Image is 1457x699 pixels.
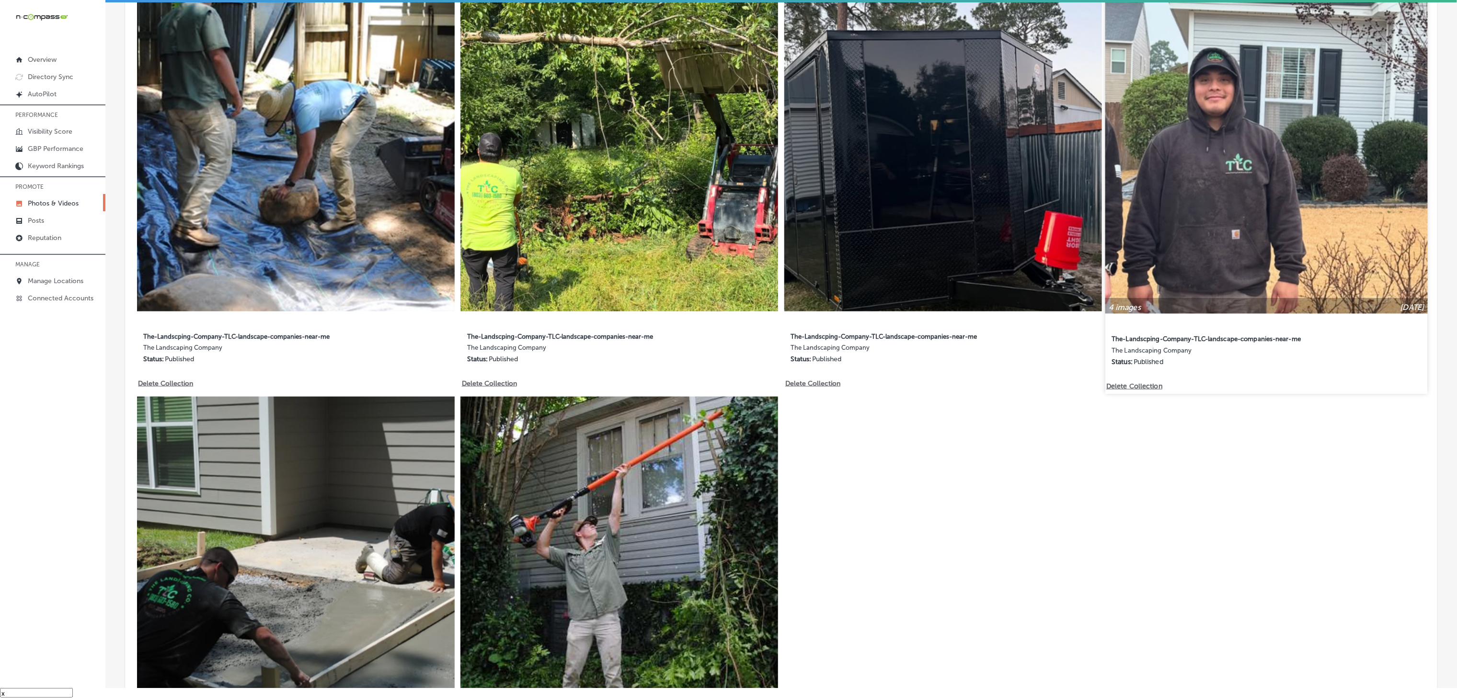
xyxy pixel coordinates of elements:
[812,355,841,363] p: Published
[791,355,811,363] p: Status:
[489,355,518,363] p: Published
[28,56,57,64] p: Overview
[28,217,44,225] p: Posts
[791,327,1009,344] label: The-Landscping-Company-TLC-landscape-companies-near-me
[1400,303,1424,312] p: [DATE]
[28,127,72,136] p: Visibility Score
[1112,346,1334,357] label: The Landscaping Company
[28,234,61,242] p: Reputation
[28,294,93,302] p: Connected Accounts
[467,344,686,355] label: The Landscaping Company
[785,379,839,388] p: Delete Collection
[1112,330,1334,347] label: The-Landscping-Company-TLC-landscape-companies-near-me
[28,199,79,207] p: Photos & Videos
[143,344,362,355] label: The Landscaping Company
[1134,358,1163,366] p: Published
[1109,303,1141,312] p: 4 images
[143,327,362,344] label: The-Landscping-Company-TLC-landscape-companies-near-me
[28,90,57,98] p: AutoPilot
[15,12,68,22] img: 660ab0bf-5cc7-4cb8-ba1c-48b5ae0f18e60NCTV_CLogo_TV_Black_-500x88.png
[1107,382,1161,390] p: Delete Collection
[28,145,83,153] p: GBP Performance
[462,379,516,388] p: Delete Collection
[467,355,488,363] p: Status:
[28,277,83,285] p: Manage Locations
[28,162,84,170] p: Keyword Rankings
[1112,358,1133,366] p: Status:
[138,379,192,388] p: Delete Collection
[467,327,686,344] label: The-Landscping-Company-TLC-landscape-companies-near-me
[143,355,164,363] p: Status:
[791,344,1009,355] label: The Landscaping Company
[165,355,194,363] p: Published
[28,73,73,81] p: Directory Sync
